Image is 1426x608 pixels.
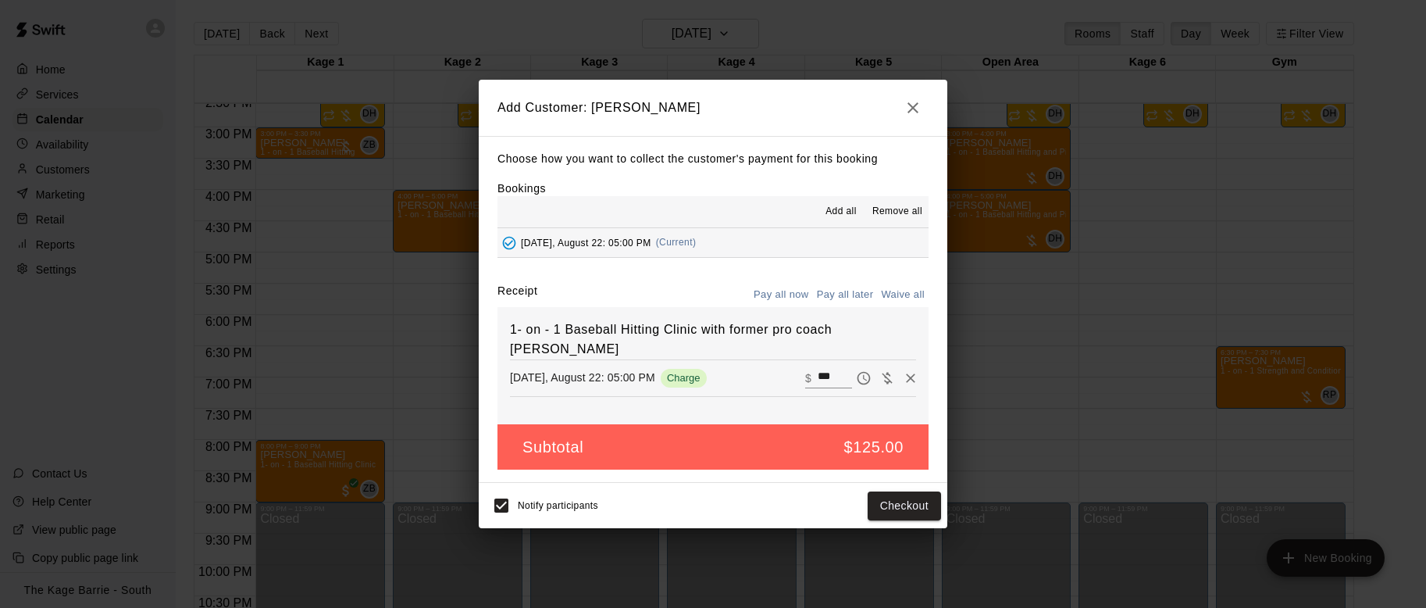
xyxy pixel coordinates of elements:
[510,370,655,385] p: [DATE], August 22: 05:00 PM
[899,367,922,390] button: Remove
[479,80,947,136] h2: Add Customer: [PERSON_NAME]
[875,370,899,384] span: Waive payment
[825,204,857,220] span: Add all
[497,149,929,169] p: Choose how you want to collect the customer's payment for this booking
[872,204,922,220] span: Remove all
[521,237,651,248] span: [DATE], August 22: 05:00 PM
[497,182,546,195] label: Bookings
[656,237,697,248] span: (Current)
[868,492,941,520] button: Checkout
[813,283,878,307] button: Pay all later
[844,437,904,458] h5: $125.00
[522,437,583,458] h5: Subtotal
[866,199,929,224] button: Remove all
[497,231,521,255] button: Added - Collect Payment
[750,283,813,307] button: Pay all now
[497,228,929,257] button: Added - Collect Payment[DATE], August 22: 05:00 PM(Current)
[816,199,866,224] button: Add all
[497,283,537,307] label: Receipt
[877,283,929,307] button: Waive all
[852,370,875,384] span: Pay later
[510,320,916,359] h6: 1- on - 1 Baseball Hitting Clinic with former pro coach [PERSON_NAME]
[661,372,707,384] span: Charge
[805,370,811,386] p: $
[518,501,598,512] span: Notify participants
